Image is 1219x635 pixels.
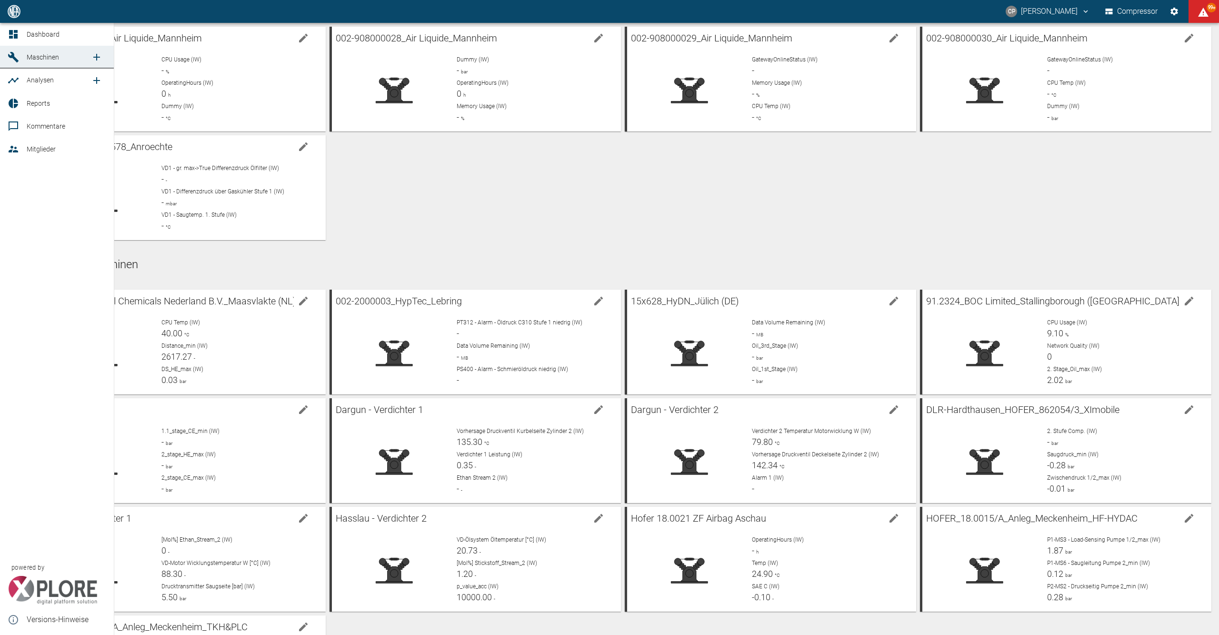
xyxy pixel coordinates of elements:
span: °C [754,116,761,121]
span: bar [1063,596,1072,601]
span: MB [754,332,763,337]
span: PT312 - Alarm - Öldruck C310 Stufe 1 niedrig (IW) [457,319,582,326]
span: P1-MS3 - Load-Sensing Pumpe 1/2_max (IW) [1047,536,1160,543]
span: 2617.27 [161,352,192,362]
span: - [1047,89,1049,99]
a: Dargun - Verdichter 2edit machineVerdichter 2 Temperatur Motorwicklung W (IW)79.80°CVorhersage Dr... [625,398,916,503]
span: 135.30 [457,437,482,447]
span: °C [773,441,780,446]
button: edit machine [589,292,608,311]
div: CP [1006,6,1017,17]
span: - [478,549,481,554]
span: - [161,437,164,447]
span: °C [164,224,171,230]
span: 0.35 [457,460,473,470]
span: - [1047,65,1049,75]
span: - [752,89,754,99]
span: Distance_min (IW) [161,343,208,349]
span: DS_HE_max (IW) [161,366,203,373]
span: VD1 - Saugtemp. 1. Stufe (IW) [161,212,237,218]
span: Hasslau - Verdichter 2 [336,513,427,524]
span: Zwischendruck 1/2_max (IW) [1047,474,1121,481]
span: °C [778,464,785,469]
span: CPU Temp (IW) [161,319,200,326]
span: 10000.00 [457,592,492,602]
button: edit machine [884,400,903,419]
button: edit machine [589,400,608,419]
span: Oil_1st_Stage (IW) [752,366,798,373]
span: bar [1066,487,1074,493]
a: 002-908000030_Air Liquide_Mannheimedit machineGatewayOnlineStatus (IW)-CPU Temp (IW)-°CDummy (IW)... [920,27,1211,131]
span: HOFER_18.0015/A_Anleg_Meckenheim_TKH&PLC [40,621,248,633]
button: edit machine [884,29,903,48]
span: - [457,484,459,494]
span: - [752,328,754,338]
span: 002-908000030_Air Liquide_Mannheim [926,32,1088,44]
span: - [492,596,495,601]
a: Hasslau - Verdichter 2edit machineVD-Ölsystem Öltemperatur [°C] (IW)20.73-[Mol%] Stickstoff_Strea... [330,507,621,612]
span: 20.73 [457,545,478,555]
span: - [161,460,164,470]
span: -0.10 [752,592,770,602]
span: - [164,178,167,183]
span: Data Volume Remaining (IW) [457,343,530,349]
span: 2.02 [1047,375,1063,385]
span: VD-Motor Wicklungstemperatur W [°C] (IW) [161,560,270,566]
a: BOG 808000385edit machine1.1_stage_CE_min (IW)-bar2_stage_HE_max (IW)-bar2_stage_CE_max (IW)-bar [34,398,326,503]
a: new /machines [87,48,106,67]
span: Network Quality (IW) [1047,343,1099,349]
span: bar [164,464,172,469]
span: CPU Usage (IW) [1047,319,1087,326]
a: Thyssengas_15x578_Anroechteedit machineVD1 - gr. max->True Differenzdruck Ölfilter (IW)--VD1 - Di... [34,135,326,240]
span: Temp (IW) [752,560,778,566]
span: SAE C (IW) [752,583,779,590]
span: 0 [161,89,166,99]
a: new /analyses/list/0 [87,71,106,90]
span: - [161,174,164,184]
span: bar [1049,116,1058,121]
span: Dummy (IW) [457,56,489,63]
span: 2_stage_CE_max (IW) [161,474,216,481]
span: bar [1063,573,1072,578]
span: - [457,352,459,362]
span: 2_stage_HE_max (IW) [161,451,216,458]
span: p_value_acc (IW) [457,583,499,590]
span: 99+ [1207,3,1216,12]
span: Mitglieder [27,145,56,153]
span: h [461,92,466,98]
span: 15x628_HyDN_Jülich (DE) [631,295,739,307]
span: GatewayOnlineStatus (IW) [1047,56,1113,63]
span: bar [178,596,186,601]
button: edit machine [589,29,608,48]
span: powered by [11,563,44,572]
span: Dargun - Verdichter 2 [631,404,719,415]
span: 142.34 [752,460,778,470]
span: 000543A_Lyondell Chemicals Nederland B.V._Maasvlakte (NL)_Xmobile [40,295,334,307]
a: Hasslau - Verdichter 1edit machine[Mol%] Ethan_Stream_2 (IW)0-VD-Motor Wicklungstemperatur W [°C]... [34,507,326,612]
button: edit machine [1179,29,1199,48]
span: % [459,116,464,121]
button: Einstellungen [1166,3,1183,20]
span: % [164,69,169,74]
span: [Mol%] Stickstoff_Stream_2 (IW) [457,560,537,566]
a: 000543A_Lyondell Chemicals Nederland B.V._Maasvlakte (NL)_Xmobileedit machineCPU Temp (IW)40.00°C... [34,290,326,394]
span: 91.2324_BOC Limited_Stallingborough ([GEOGRAPHIC_DATA])_xMobile [926,295,1219,307]
span: Versions-Hinweise [27,614,106,625]
span: 2. Stage_Oil_max (IW) [1047,366,1102,373]
span: -0.28 [1047,460,1066,470]
span: 0 [457,89,461,99]
button: edit machine [294,29,313,48]
span: bar [1049,441,1058,446]
span: 1.87 [1047,545,1063,555]
span: Dashboard [27,30,60,38]
span: - [752,112,754,122]
span: P1-MS6 - Saugleitung Pumpe 2_min (IW) [1047,560,1150,566]
button: edit machine [294,400,313,419]
span: bar [754,355,763,361]
span: h [166,92,170,98]
span: Reports [27,100,50,107]
span: Oil_3rd_Stage (IW) [752,343,798,349]
span: Verdichter 1 Leistung (IW) [457,451,522,458]
span: - [457,112,459,122]
a: HOFER_18.0015/A_Anleg_Meckenheim_HF-HYDACedit machineP1-MS3 - Load-Sensing Pumpe 1/2_max (IW)1.87... [920,507,1211,612]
